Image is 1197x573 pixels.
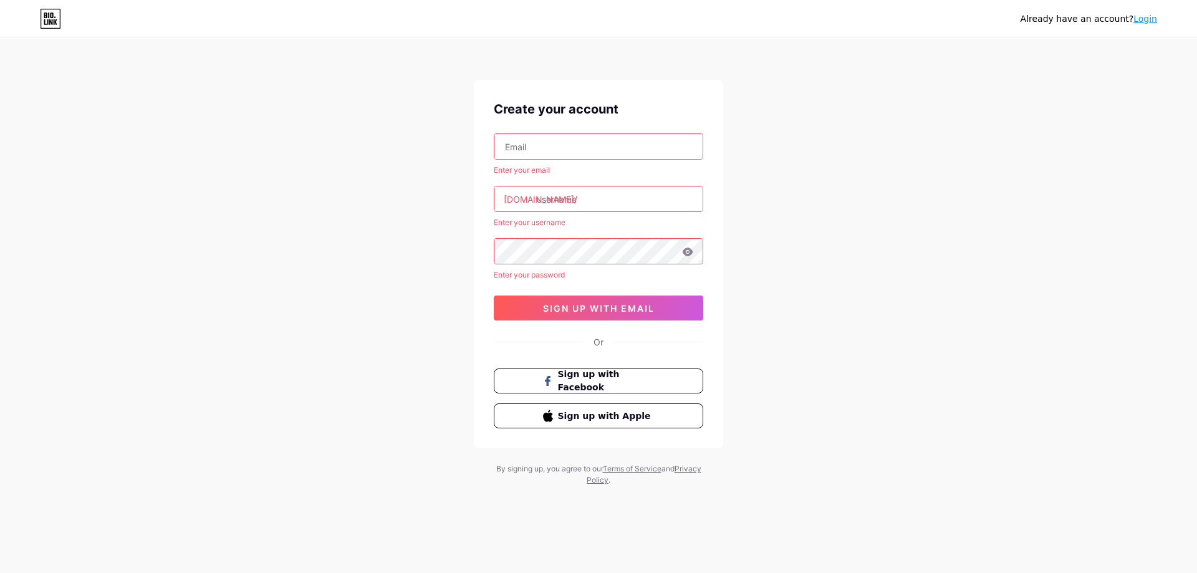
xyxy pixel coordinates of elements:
[603,464,661,473] a: Terms of Service
[494,165,703,176] div: Enter your email
[494,100,703,118] div: Create your account
[558,410,655,423] span: Sign up with Apple
[494,403,703,428] button: Sign up with Apple
[558,368,655,394] span: Sign up with Facebook
[1021,12,1157,26] div: Already have an account?
[543,303,655,314] span: sign up with email
[494,269,703,281] div: Enter your password
[494,134,703,159] input: Email
[494,186,703,211] input: username
[493,463,704,486] div: By signing up, you agree to our and .
[494,368,703,393] button: Sign up with Facebook
[594,335,603,349] div: Or
[494,296,703,320] button: sign up with email
[494,217,703,228] div: Enter your username
[504,193,577,206] div: [DOMAIN_NAME]/
[1133,14,1157,24] a: Login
